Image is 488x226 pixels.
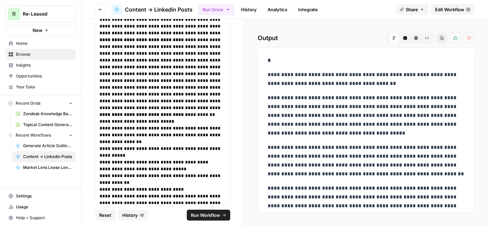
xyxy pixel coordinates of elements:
span: Reset [99,212,111,219]
span: Settings [16,193,73,199]
a: History [237,4,261,15]
span: Topical Content Generation Grid [23,122,73,128]
h2: Output [258,33,474,44]
span: Help + Support [16,215,73,221]
a: Home [5,38,76,49]
a: Your Data [5,82,76,92]
a: Browse [5,49,76,60]
a: Content -> Linkedin Posts [111,4,193,15]
a: Usage [5,202,76,212]
a: Settings [5,191,76,202]
a: Edit Workflow [431,4,474,15]
span: Your Data [16,84,73,90]
button: Share [396,4,428,15]
a: Analytics [264,4,291,15]
a: Insights [5,60,76,71]
span: Edit Workflow [435,6,464,13]
a: Market Lens Lease Lengths Workflow [13,162,76,173]
a: Generate Article Outline + Deep Research [13,140,76,151]
span: Re-Leased [23,11,64,17]
button: Recent Workflows [5,130,76,140]
span: Zendesk Knowledge Base Update [23,111,73,117]
span: Run Workflow [191,212,220,219]
button: Run Once [198,4,234,15]
a: Opportunities [5,71,76,82]
span: Recent Workflows [16,132,51,138]
button: Run Workflow [187,210,230,221]
span: Content -> Linkedin Posts [23,154,73,160]
button: Help + Support [5,212,76,223]
span: Opportunities [16,73,73,79]
span: Content -> Linkedin Posts [125,5,193,14]
button: Recent Grids [5,98,76,108]
span: Insights [16,62,73,68]
a: Content -> Linkedin Posts [13,151,76,162]
span: Generate Article Outline + Deep Research [23,143,73,149]
span: History [122,212,138,219]
a: Zendesk Knowledge Base Update [13,108,76,119]
span: Home [16,40,73,47]
button: Workspace: Re-Leased [5,5,76,22]
span: New [33,27,42,34]
span: Usage [16,204,73,210]
a: Integrate [294,4,322,15]
span: Recent Grids [16,100,40,106]
a: Topical Content Generation Grid [13,119,76,130]
button: New [5,25,76,35]
span: Share [406,6,418,13]
span: Market Lens Lease Lengths Workflow [23,164,73,171]
button: Reset [95,210,115,221]
span: Browse [16,51,73,57]
button: History [118,210,148,221]
span: R [12,10,16,18]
